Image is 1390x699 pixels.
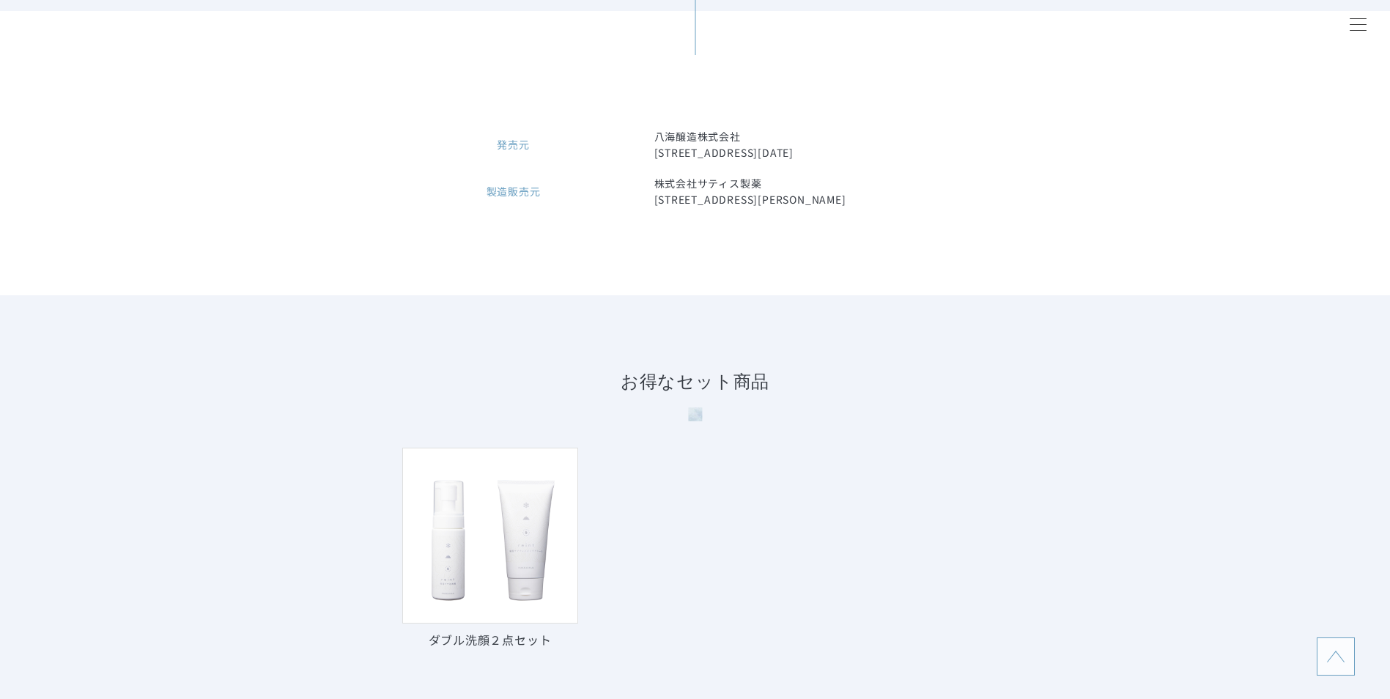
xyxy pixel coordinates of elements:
[402,631,578,648] p: ダブル洗顔２点セット
[402,183,625,199] dt: 製造販売元
[402,136,625,152] dt: 発売元
[654,175,988,207] dd: 株式会社サティス製薬 [STREET_ADDRESS][PERSON_NAME]
[402,448,578,624] img: ダブル洗顔２点セット
[654,128,988,160] dd: 八海醸造株式会社 [STREET_ADDRESS][DATE]
[1327,648,1345,665] img: topに戻る
[402,369,988,421] h3: お得なセット商品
